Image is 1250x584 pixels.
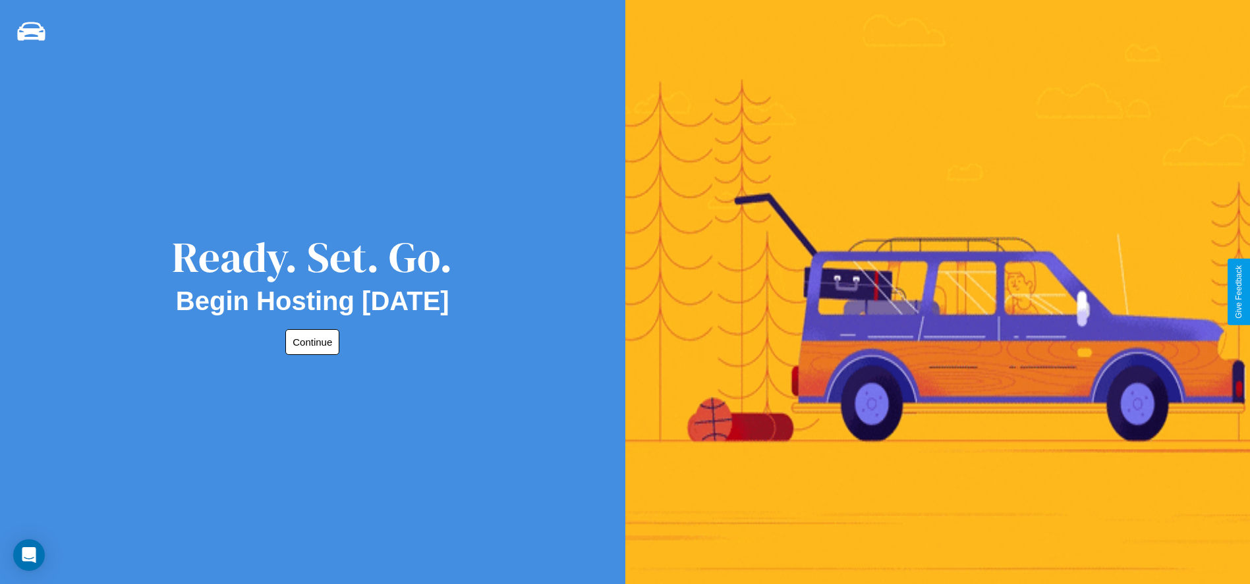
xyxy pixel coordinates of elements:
div: Open Intercom Messenger [13,539,45,571]
div: Give Feedback [1234,265,1243,319]
div: Ready. Set. Go. [172,228,453,286]
button: Continue [285,329,339,355]
h2: Begin Hosting [DATE] [176,286,449,316]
